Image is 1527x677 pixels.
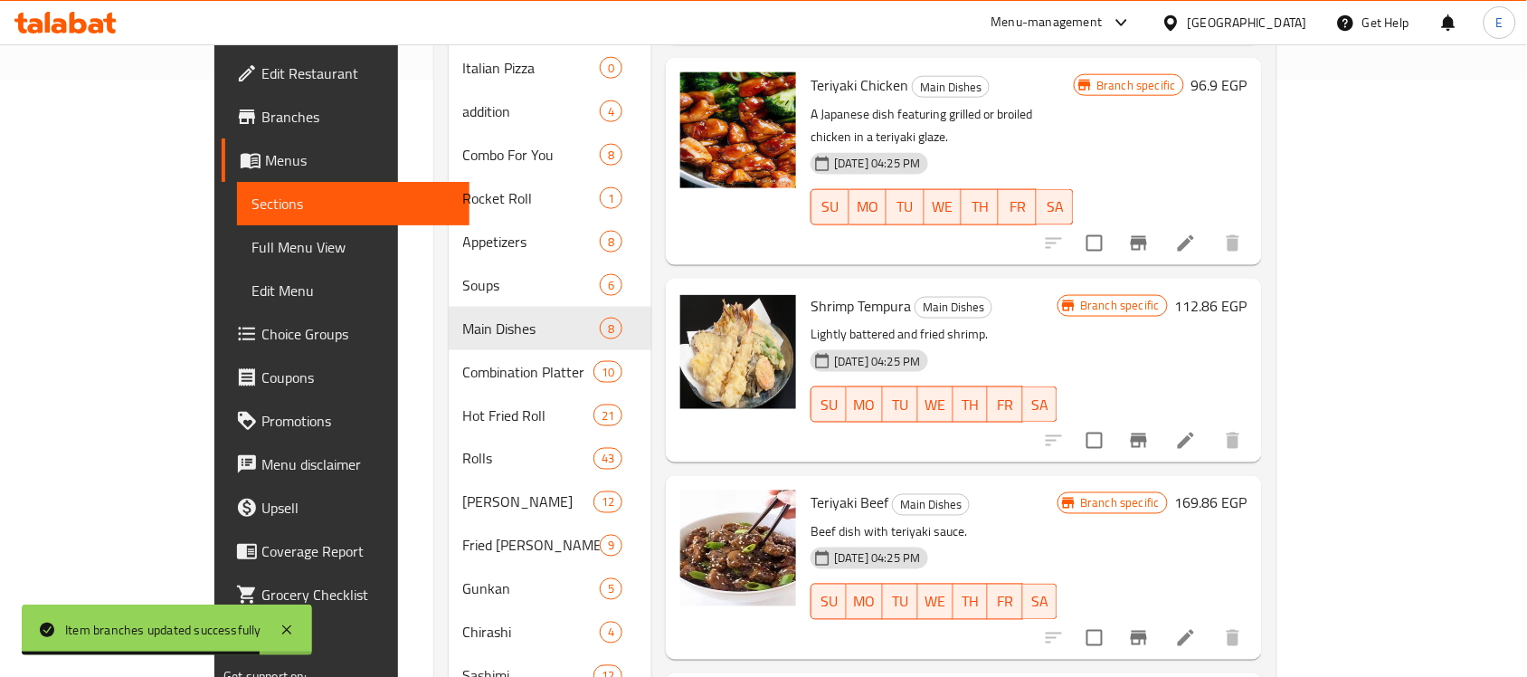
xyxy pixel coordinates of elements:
[594,494,621,511] span: 12
[1073,297,1166,314] span: Branch specific
[463,405,593,426] span: Hot Fried Roll
[251,236,455,258] span: Full Menu View
[65,620,261,640] div: Item branches updated successfully
[854,589,876,615] span: MO
[449,394,652,437] div: Hot Fried Roll21
[1117,222,1161,265] button: Branch-specific-item
[463,361,593,383] span: Combination Platter
[819,194,841,220] span: SU
[251,193,455,215] span: Sections
[962,189,999,225] button: TH
[449,307,652,350] div: Main Dishes8
[847,584,883,620] button: MO
[601,60,621,77] span: 0
[847,386,883,423] button: MO
[601,277,621,294] span: 6
[991,12,1103,33] div: Menu-management
[961,589,982,615] span: TH
[925,392,946,418] span: WE
[463,187,601,209] span: Rocket Roll
[261,323,455,345] span: Choice Groups
[449,350,652,394] div: Combination Platter10
[811,521,1058,544] p: Beef dish with teriyaki sauce.
[1211,222,1255,265] button: delete
[890,589,911,615] span: TU
[999,189,1036,225] button: FR
[449,481,652,524] div: [PERSON_NAME]12
[601,320,621,338] span: 8
[918,584,953,620] button: WE
[915,297,991,318] span: Main Dishes
[463,491,593,513] span: [PERSON_NAME]
[600,57,622,79] div: items
[1023,584,1058,620] button: SA
[887,189,924,225] button: TU
[449,176,652,220] div: Rocket Roll1
[1117,616,1161,660] button: Branch-specific-item
[261,497,455,519] span: Upsell
[680,491,796,606] img: Teriyaki Beef
[953,584,989,620] button: TH
[918,386,953,423] button: WE
[1117,419,1161,462] button: Branch-specific-item
[811,490,888,517] span: Teriyaki Beef
[463,100,601,122] div: addition
[237,269,469,312] a: Edit Menu
[601,234,621,251] span: 8
[237,182,469,225] a: Sections
[600,100,622,122] div: items
[463,578,601,600] span: Gunkan
[261,540,455,562] span: Coverage Report
[261,106,455,128] span: Branches
[1211,419,1255,462] button: delete
[819,392,839,418] span: SU
[222,529,469,573] a: Coverage Report
[680,72,796,188] img: Teriyaki Chicken
[594,407,621,424] span: 21
[925,189,962,225] button: WE
[265,149,455,171] span: Menus
[601,103,621,120] span: 4
[854,392,876,418] span: MO
[811,584,847,620] button: SU
[463,274,601,296] span: Soups
[811,72,908,99] span: Teriyaki Chicken
[463,318,601,339] div: Main Dishes
[1211,616,1255,660] button: delete
[222,138,469,182] a: Menus
[261,367,455,388] span: Coupons
[849,189,887,225] button: MO
[593,491,622,513] div: items
[237,225,469,269] a: Full Menu View
[890,392,911,418] span: TU
[913,77,989,98] span: Main Dishes
[449,46,652,90] div: Italian Pizza0
[1496,13,1503,33] span: E
[593,405,622,426] div: items
[261,410,455,432] span: Promotions
[827,550,927,567] span: [DATE] 04:25 PM
[222,356,469,399] a: Coupons
[811,323,1058,346] p: Lightly battered and fried shrimp.
[601,538,621,555] span: 9
[857,194,879,220] span: MO
[449,567,652,611] div: Gunkan5
[594,364,621,381] span: 10
[222,399,469,443] a: Promotions
[222,573,469,616] a: Grocery Checklist
[988,584,1023,620] button: FR
[463,231,601,253] div: Appetizers
[222,443,469,486] a: Menu disclaimer
[600,274,622,296] div: items
[463,144,601,166] span: Combo For You
[463,535,601,557] span: Fried [PERSON_NAME]
[463,448,593,470] span: Rolls
[894,194,916,220] span: TU
[811,103,1074,148] p: A Japanese dish featuring grilled or broiled chicken in a teriyaki glaze.
[1175,491,1247,516] h6: 169.86 EGP
[1030,589,1051,615] span: SA
[1175,627,1197,649] a: Edit menu item
[1175,430,1197,452] a: Edit menu item
[1191,72,1247,98] h6: 96.9 EGP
